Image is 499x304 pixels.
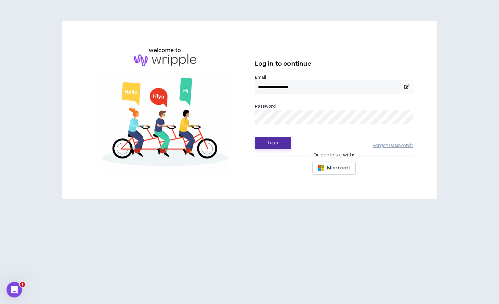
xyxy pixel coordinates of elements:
[312,162,356,175] button: Microsoft
[255,74,414,80] label: Email
[255,60,311,68] span: Log in to continue
[149,46,181,54] h6: welcome to
[86,73,244,174] img: Welcome to Wripple
[309,152,359,159] span: Or continue with:
[20,282,25,287] span: 1
[255,137,291,149] button: Login
[255,103,276,109] label: Password
[327,165,350,172] span: Microsoft
[7,282,22,297] iframe: Intercom live chat
[134,54,196,67] img: logo-brand.png
[373,143,413,149] a: Forgot Password?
